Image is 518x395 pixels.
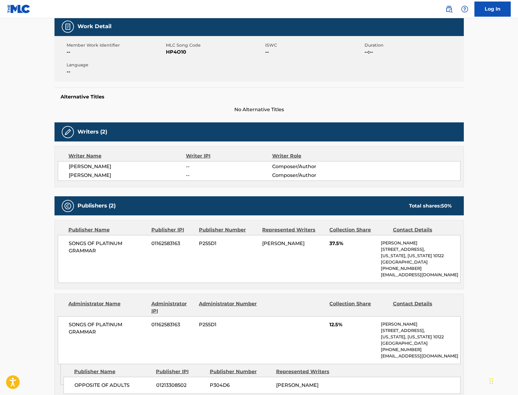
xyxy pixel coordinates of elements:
[54,106,464,113] span: No Alternative Titles
[166,42,264,48] span: MLC Song Code
[186,163,272,170] span: --
[490,372,493,390] div: Drag
[186,152,272,160] div: Writer IPI
[459,3,471,15] div: Help
[381,340,460,347] p: [GEOGRAPHIC_DATA]
[64,202,71,210] img: Publishers
[329,226,388,234] div: Collection Share
[393,226,452,234] div: Contact Details
[488,366,518,395] iframe: Chat Widget
[381,265,460,272] p: [PHONE_NUMBER]
[409,202,452,210] div: Total shares:
[210,368,272,375] div: Publisher Number
[265,48,363,56] span: --
[186,172,272,179] span: --
[329,240,376,247] span: 37.5%
[67,48,164,56] span: --
[276,382,318,388] span: [PERSON_NAME]
[78,23,111,30] h5: Work Detail
[381,253,460,259] p: [US_STATE], [US_STATE] 10122
[68,300,147,315] div: Administrator Name
[151,226,194,234] div: Publisher IPI
[262,241,305,246] span: [PERSON_NAME]
[156,382,205,389] span: 01213308502
[67,62,164,68] span: Language
[151,240,194,247] span: 01162583163
[67,42,164,48] span: Member Work Identifier
[78,128,107,135] h5: Writers (2)
[151,300,194,315] div: Administrator IPI
[64,23,71,30] img: Work Detail
[272,172,351,179] span: Composer/Author
[64,128,71,136] img: Writers
[393,300,452,315] div: Contact Details
[199,300,258,315] div: Administrator Number
[67,68,164,75] span: --
[443,3,455,15] a: Public Search
[199,226,258,234] div: Publisher Number
[156,368,205,375] div: Publisher IPI
[199,321,258,328] span: P255D1
[68,226,147,234] div: Publisher Name
[381,347,460,353] p: [PHONE_NUMBER]
[365,42,462,48] span: Duration
[381,259,460,265] p: [GEOGRAPHIC_DATA]
[381,327,460,334] p: [STREET_ADDRESS],
[74,382,152,389] span: OPPOSITE OF ADULTS
[381,246,460,253] p: [STREET_ADDRESS],
[199,240,258,247] span: P255D1
[68,152,186,160] div: Writer Name
[381,272,460,278] p: [EMAIL_ADDRESS][DOMAIN_NAME]
[69,172,186,179] span: [PERSON_NAME]
[461,5,468,13] img: help
[381,334,460,340] p: [US_STATE], [US_STATE] 10122
[69,321,147,336] span: SONGS OF PLATINUM GRAMMAR
[210,382,272,389] span: P304D6
[276,368,338,375] div: Represented Writers
[272,152,351,160] div: Writer Role
[7,5,31,13] img: MLC Logo
[441,203,452,209] span: 50 %
[365,48,462,56] span: --:--
[69,163,186,170] span: [PERSON_NAME]
[69,240,147,254] span: SONGS OF PLATINUM GRAMMAR
[381,240,460,246] p: [PERSON_NAME]
[262,226,325,234] div: Represented Writers
[265,42,363,48] span: ISWC
[61,94,458,100] h5: Alternative Titles
[166,48,264,56] span: HP4O10
[445,5,453,13] img: search
[381,321,460,327] p: [PERSON_NAME]
[74,368,151,375] div: Publisher Name
[78,202,116,209] h5: Publishers (2)
[329,300,388,315] div: Collection Share
[329,321,376,328] span: 12.5%
[272,163,351,170] span: Composer/Author
[151,321,194,328] span: 01162583163
[381,353,460,359] p: [EMAIL_ADDRESS][DOMAIN_NAME]
[474,2,511,17] a: Log In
